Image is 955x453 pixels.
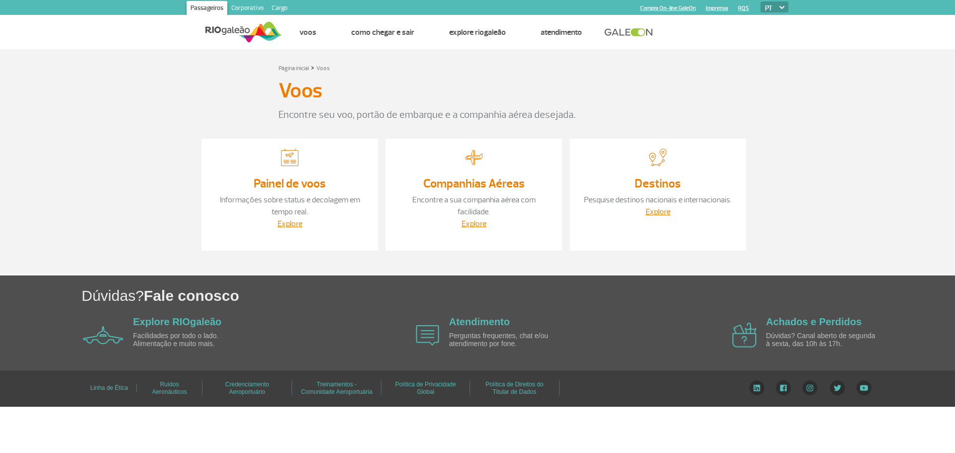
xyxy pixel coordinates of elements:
p: Dúvidas? Canal aberto de segunda à sexta, das 10h às 17h. [766,332,880,348]
a: Linha de Ética [90,381,128,395]
a: Política de Privacidade Global [395,377,456,399]
a: Pesquise destinos nacionais e internacionais. [584,195,732,205]
a: Encontre a sua companhia aérea com facilidade. [412,195,536,217]
a: Achados e Perdidos [766,316,861,327]
a: Painel de voos [254,176,326,191]
a: Atendimento [541,27,582,37]
img: Instagram [802,380,818,395]
a: Explore [278,219,302,229]
a: Cargo [268,1,291,17]
a: Passageiros [187,1,227,17]
a: Explore [646,207,670,217]
img: YouTube [857,380,871,395]
p: Perguntas frequentes, chat e/ou atendimento por fone. [449,332,564,348]
a: Credenciamento Aeroportuário [225,377,269,399]
a: Corporativo [227,1,268,17]
a: Explore RIOgaleão [133,316,222,327]
a: Compra On-line GaleOn [640,5,696,11]
a: Política de Direitos do Titular de Dados [485,377,544,399]
a: Ruídos Aeronáuticos [152,377,187,399]
a: Explore [462,219,486,229]
p: Facilidades por todo o lado. Alimentação e muito mais. [133,332,248,348]
a: RQS [738,5,749,11]
img: airplane icon [732,323,757,348]
a: Voos [316,65,330,72]
a: Destinos [635,176,681,191]
a: Página inicial [279,65,309,72]
a: Como chegar e sair [351,27,414,37]
h3: Voos [279,79,322,103]
a: Treinamentos - Comunidade Aeroportuária [301,377,372,399]
a: Explore RIOgaleão [449,27,506,37]
a: Informações sobre status e decolagem em tempo real. [220,195,360,217]
img: Twitter [830,380,845,395]
img: airplane icon [416,325,439,346]
span: Fale conosco [144,287,239,304]
p: Encontre seu voo, portão de embarque e a companhia aérea desejada. [279,107,676,122]
img: Facebook [776,380,791,395]
h1: Dúvidas? [82,285,955,306]
img: airplane icon [83,326,123,344]
a: Imprensa [706,5,728,11]
a: Voos [299,27,316,37]
a: > [311,62,314,73]
a: Atendimento [449,316,510,327]
img: LinkedIn [749,380,764,395]
a: Companhias Aéreas [423,176,525,191]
